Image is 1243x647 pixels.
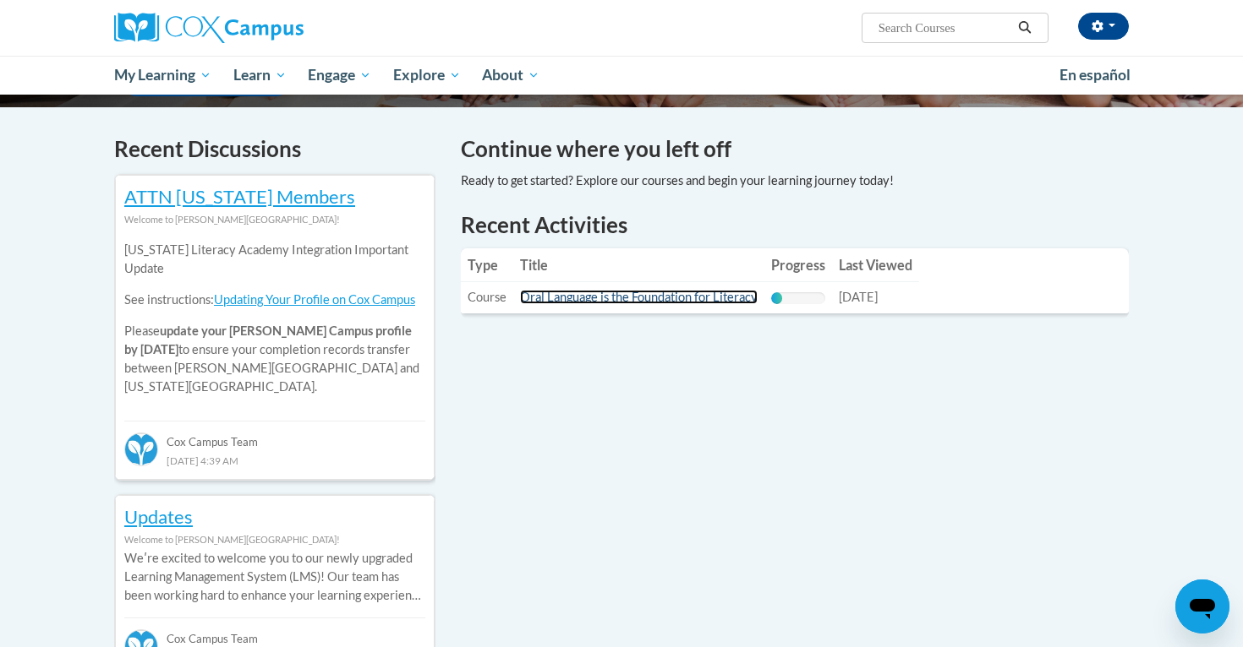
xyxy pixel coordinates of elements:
a: My Learning [103,56,222,95]
th: Progress [764,248,832,282]
span: About [482,65,539,85]
span: My Learning [114,65,211,85]
div: Main menu [89,56,1154,95]
th: Type [461,248,513,282]
span: Course [468,290,507,304]
a: Explore [382,56,472,95]
a: Engage [297,56,382,95]
a: Cox Campus [114,13,435,43]
p: [US_STATE] Literacy Academy Integration Important Update [124,241,425,278]
span: En español [1060,66,1131,84]
img: Cox Campus Team [124,432,158,466]
a: About [472,56,551,95]
a: Learn [222,56,298,95]
span: [DATE] [839,290,878,304]
h4: Continue where you left off [461,133,1129,166]
input: Search Courses [877,18,1012,38]
button: Search [1012,18,1038,38]
p: Weʹre excited to welcome you to our newly upgraded Learning Management System (LMS)! Our team has... [124,549,425,605]
span: Engage [308,65,371,85]
h4: Recent Discussions [114,133,435,166]
a: En español [1049,57,1142,93]
button: Account Settings [1078,13,1129,40]
iframe: Button to launch messaging window [1175,579,1229,633]
a: Oral Language is the Foundation for Literacy [520,290,758,304]
span: Explore [393,65,461,85]
p: See instructions: [124,291,425,309]
a: Updating Your Profile on Cox Campus [214,292,415,307]
img: Cox Campus [114,13,304,43]
th: Title [513,248,764,282]
div: Cox Campus Team [124,421,425,451]
a: ATTN [US_STATE] Members [124,185,355,208]
div: Welcome to [PERSON_NAME][GEOGRAPHIC_DATA]! [124,530,425,549]
div: Please to ensure your completion records transfer between [PERSON_NAME][GEOGRAPHIC_DATA] and [US_... [124,229,425,409]
a: Updates [124,505,193,528]
h1: Recent Activities [461,209,1129,240]
th: Last Viewed [832,248,919,282]
b: update your [PERSON_NAME] Campus profile by [DATE] [124,323,412,356]
div: [DATE] 4:39 AM [124,451,425,470]
div: Progress, % [771,292,782,304]
div: Welcome to [PERSON_NAME][GEOGRAPHIC_DATA]! [124,210,425,229]
span: Learn [233,65,287,85]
